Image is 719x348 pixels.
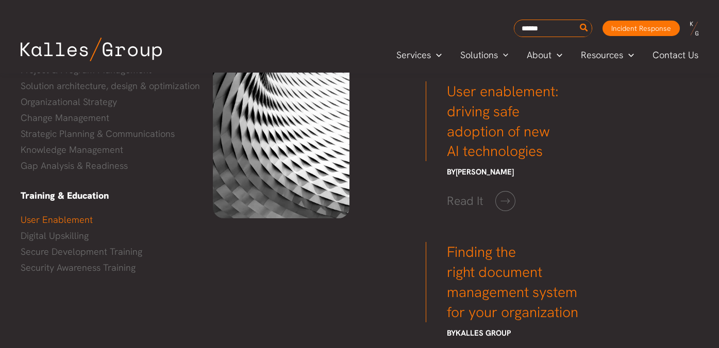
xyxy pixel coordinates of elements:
[396,47,431,63] span: Services
[578,20,591,37] button: Search
[387,46,709,63] nav: Primary Site Navigation
[572,47,643,63] a: ResourcesMenu Toggle
[426,328,581,338] h6: By
[21,212,241,228] a: User Enablement
[21,158,241,173] a: Gap Analysis & Readiness
[603,21,680,36] a: Incident Response
[21,78,241,94] a: Solution architecture, design & optimization
[21,110,241,126] a: Change Management
[456,167,514,177] span: [PERSON_NAME]
[653,47,698,63] span: Contact Us
[21,126,241,142] a: Strategic Planning & Communications
[441,191,515,211] a: Read It
[213,30,349,218] img: df415a9a6ef55346115314b1a72f8c95
[426,242,581,322] h3: Finding the right document management system for your organization
[581,47,623,63] span: Resources
[426,81,581,162] h3: User enablement: driving safe adoption of new AI technologies
[643,47,709,63] a: Contact Us
[21,142,241,158] a: Knowledge Management
[21,62,241,173] nav: Menu
[21,244,241,259] a: Secure Development Training
[21,260,241,275] a: Security Awareness Training
[21,212,241,275] nav: Menu
[498,47,509,63] span: Menu Toggle
[623,47,634,63] span: Menu Toggle
[451,47,518,63] a: SolutionsMenu Toggle
[431,47,442,63] span: Menu Toggle
[21,94,241,110] a: Organizational Strategy
[460,47,498,63] span: Solutions
[21,189,109,201] span: Training & Education
[551,47,562,63] span: Menu Toggle
[21,228,241,243] a: Digital Upskilling
[387,47,451,63] a: ServicesMenu Toggle
[527,47,551,63] span: About
[456,328,511,338] span: Kalles Group
[426,167,581,177] h6: By
[517,47,572,63] a: AboutMenu Toggle
[21,38,162,61] img: Kalles Group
